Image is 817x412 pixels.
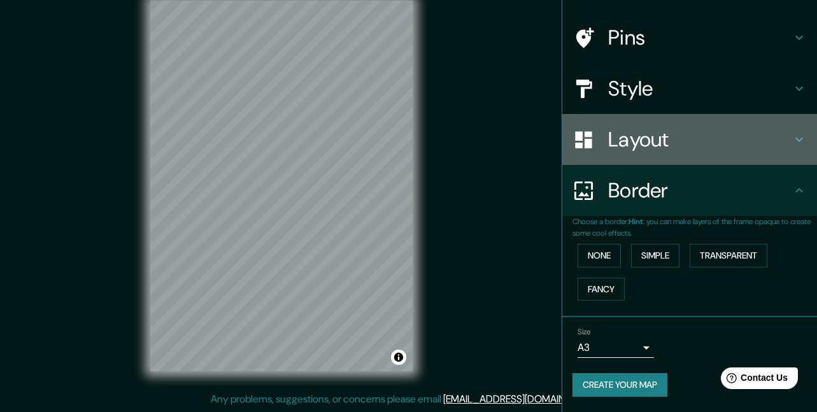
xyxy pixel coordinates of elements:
[572,373,667,397] button: Create your map
[608,76,792,101] h4: Style
[578,337,654,358] div: A3
[578,327,591,337] label: Size
[391,350,406,365] button: Toggle attribution
[690,244,767,267] button: Transparent
[608,178,792,203] h4: Border
[578,244,621,267] button: None
[631,244,679,267] button: Simple
[562,165,817,216] div: Border
[629,217,643,227] b: Hint
[608,127,792,152] h4: Layout
[562,12,817,63] div: Pins
[443,392,600,406] a: [EMAIL_ADDRESS][DOMAIN_NAME]
[704,362,803,398] iframe: Help widget launcher
[578,278,625,301] button: Fancy
[150,1,413,371] canvas: Map
[211,392,602,407] p: Any problems, suggestions, or concerns please email .
[562,63,817,114] div: Style
[572,216,817,239] p: Choose a border. : you can make layers of the frame opaque to create some cool effects.
[608,25,792,50] h4: Pins
[562,114,817,165] div: Layout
